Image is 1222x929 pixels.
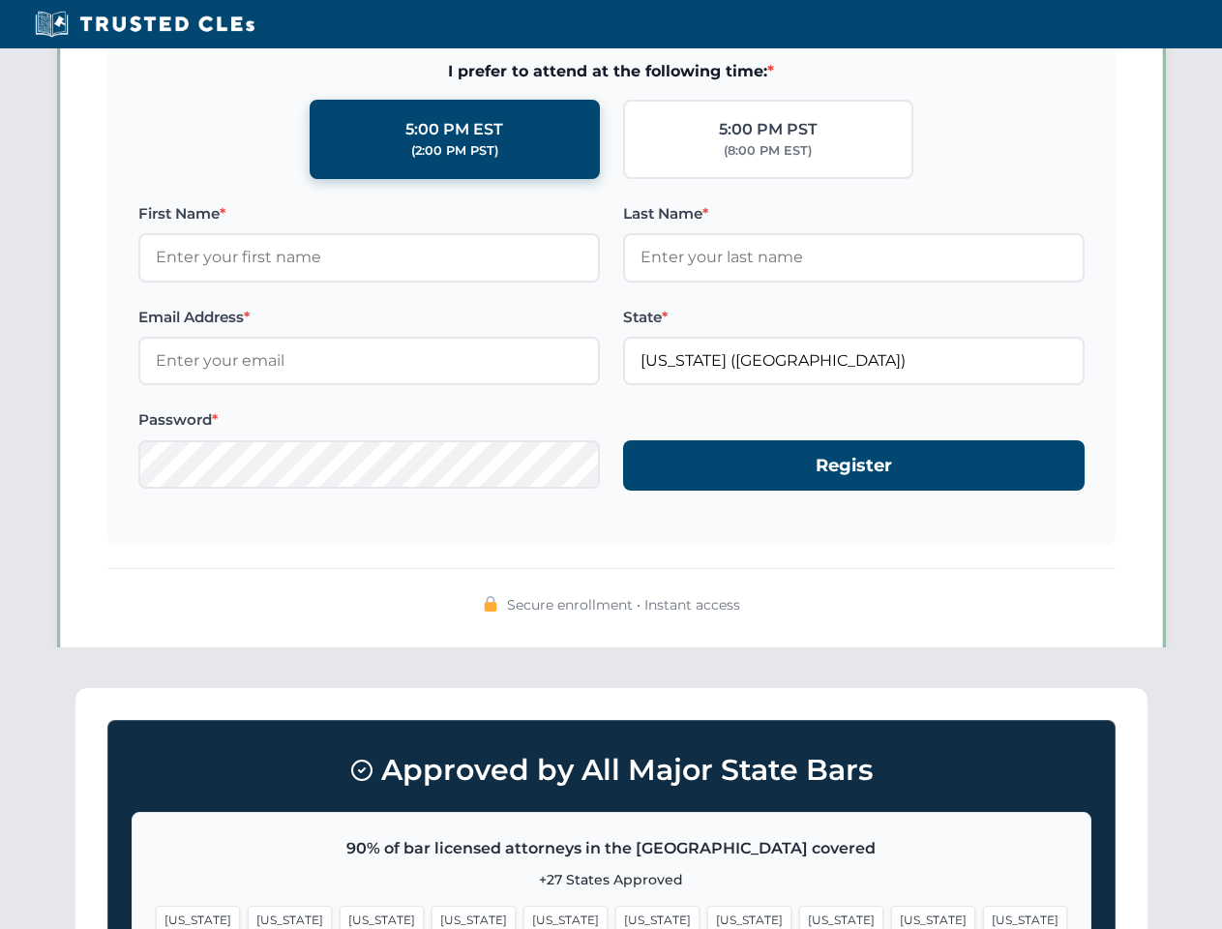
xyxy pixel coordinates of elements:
[138,202,600,225] label: First Name
[156,869,1067,890] p: +27 States Approved
[405,117,503,142] div: 5:00 PM EST
[483,596,498,612] img: 🔒
[623,337,1085,385] input: California (CA)
[138,233,600,282] input: Enter your first name
[623,202,1085,225] label: Last Name
[623,440,1085,492] button: Register
[138,306,600,329] label: Email Address
[132,744,1091,796] h3: Approved by All Major State Bars
[138,337,600,385] input: Enter your email
[623,233,1085,282] input: Enter your last name
[724,141,812,161] div: (8:00 PM EST)
[719,117,818,142] div: 5:00 PM PST
[156,836,1067,861] p: 90% of bar licensed attorneys in the [GEOGRAPHIC_DATA] covered
[623,306,1085,329] label: State
[411,141,498,161] div: (2:00 PM PST)
[138,59,1085,84] span: I prefer to attend at the following time:
[29,10,260,39] img: Trusted CLEs
[507,594,740,615] span: Secure enrollment • Instant access
[138,408,600,432] label: Password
